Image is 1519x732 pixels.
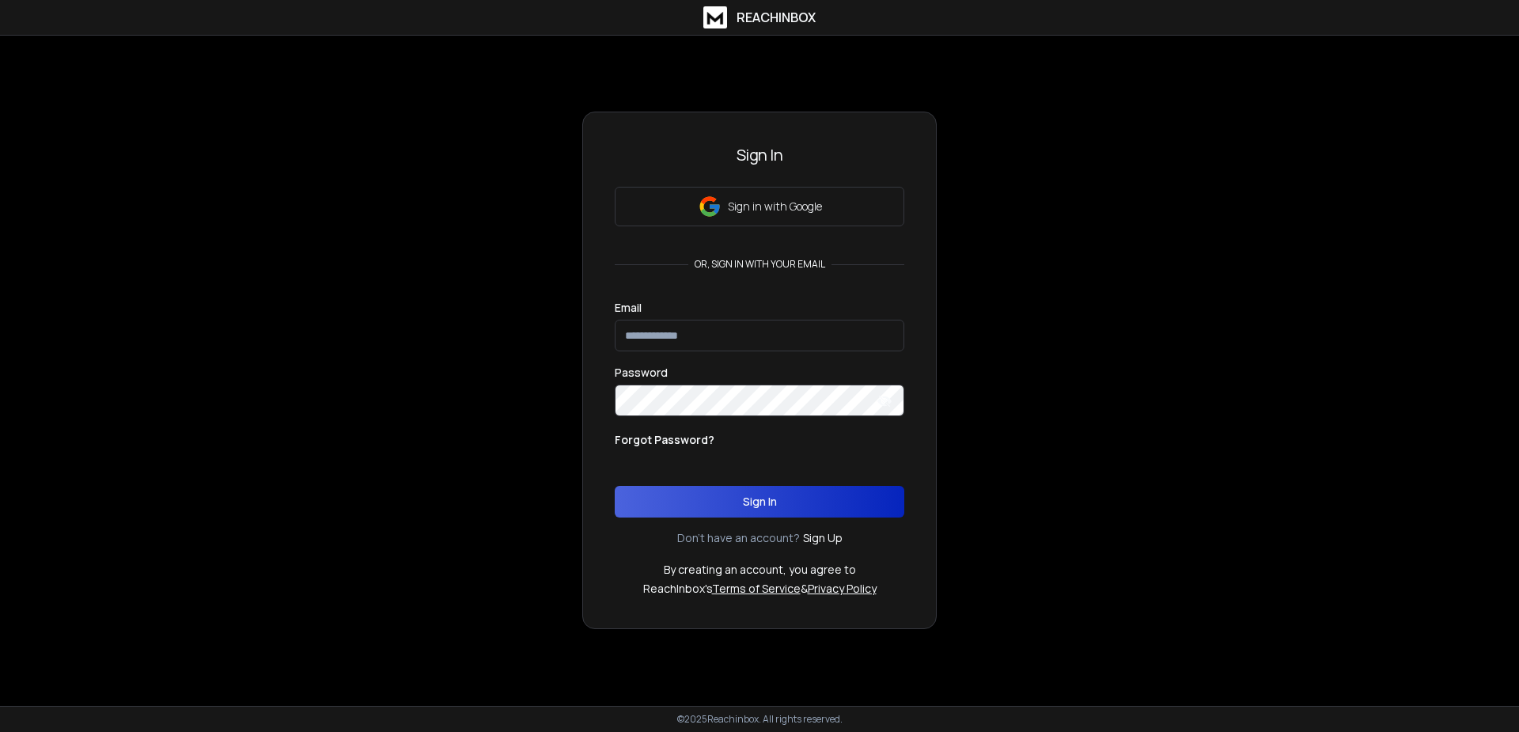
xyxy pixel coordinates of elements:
[677,713,843,726] p: © 2025 Reachinbox. All rights reserved.
[615,486,904,518] button: Sign In
[677,530,800,546] p: Don't have an account?
[703,6,816,28] a: ReachInbox
[615,367,668,378] label: Password
[728,199,822,214] p: Sign in with Google
[615,302,642,313] label: Email
[615,432,714,448] p: Forgot Password?
[737,8,816,27] h1: ReachInbox
[803,530,843,546] a: Sign Up
[703,6,727,28] img: logo
[712,581,801,596] a: Terms of Service
[643,581,877,597] p: ReachInbox's &
[615,187,904,226] button: Sign in with Google
[688,258,831,271] p: or, sign in with your email
[615,144,904,166] h3: Sign In
[808,581,877,596] a: Privacy Policy
[664,562,856,578] p: By creating an account, you agree to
